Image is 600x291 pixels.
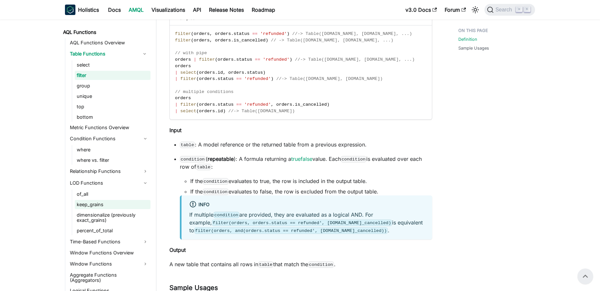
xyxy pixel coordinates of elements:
span: orders [215,31,231,36]
span: == [236,102,242,107]
span: == [236,76,242,81]
span: ) [223,109,226,114]
a: Window Functions [68,259,150,269]
kbd: K [524,7,530,12]
a: Window Functions Overview [68,248,150,257]
button: Scroll back to top [577,268,593,284]
span: ( [196,70,199,75]
a: AQL Functions Overview [68,38,150,47]
code: filter(orders, orders.status == refunded', [DOMAIN_NAME]_cancelled) [212,220,392,226]
a: Relationship Functions [68,166,150,176]
span: . [231,38,233,43]
span: ) [265,38,268,43]
span: , [271,102,274,107]
span: status [218,76,234,81]
span: status [218,102,234,107]
a: dimensionalize (previously exact_grains) [75,210,150,225]
span: 'refunded' [244,102,271,107]
span: orders [194,31,210,36]
li: If the evaluates to false, the row is excluded from the output table. [190,188,432,195]
span: . [244,70,247,75]
a: v3.0 Docs [402,5,441,15]
span: Search [494,7,516,13]
span: orders [228,70,244,75]
code: condition [341,156,367,162]
kbd: ⌘ [516,7,522,12]
a: Definition [458,36,477,42]
span: filter [180,76,196,81]
span: orders [175,57,191,62]
span: //-> Table([DOMAIN_NAME]) [228,109,295,114]
a: top [75,102,150,111]
span: ( [191,38,194,43]
span: ) [327,102,329,107]
span: ) [287,31,290,36]
code: table [196,164,211,170]
nav: Docs sidebar [58,20,156,291]
code: table [258,261,273,268]
li: If the evaluates to true, the row is included in the output table. [190,177,432,185]
span: filter [175,31,191,36]
span: //-> Table([DOMAIN_NAME], [DOMAIN_NAME]) [276,76,383,81]
span: == [252,31,258,36]
img: Holistics [65,5,75,15]
a: AQL Functions [61,28,150,37]
a: Table Functions [68,49,139,59]
button: Switch between dark and light mode (currently light mode) [470,5,481,15]
span: //-> Table([DOMAIN_NAME], [DOMAIN_NAME], ...) [295,57,415,62]
span: 'refunded' [263,57,290,62]
span: . [215,76,217,81]
a: LOD Functions [68,178,150,188]
strong: Input [169,127,182,133]
span: | [175,109,178,114]
code: condition [308,261,334,268]
span: | [175,70,178,75]
a: where [75,145,150,154]
code: filter(orders, and(orders.status == refunded', [DOMAIN_NAME]_cancelled)) [194,227,388,234]
span: ( [196,102,199,107]
button: Collapse sidebar category 'Table Functions' [139,49,150,59]
span: ) [290,57,292,62]
a: Forum [441,5,470,15]
code: condition [203,189,229,195]
span: orders [194,38,210,43]
b: Holistics [78,6,99,14]
span: orders [175,96,191,100]
span: . [215,109,217,114]
span: . [215,70,217,75]
p: ( ): A formula returning a value. Each is evaluated over each row of : [180,155,432,171]
span: select [180,70,196,75]
span: orders [199,70,215,75]
span: 'refunded' [244,76,271,81]
span: // -> Table([DOMAIN_NAME], [DOMAIN_NAME], ...) [271,38,393,43]
span: id [218,109,223,114]
a: where vs. filter [75,156,150,165]
span: orders [199,102,215,107]
code: condition [180,156,206,162]
a: Sample Usages [458,45,489,51]
span: status [234,31,250,36]
a: group [75,81,150,90]
p: If multiple are provided, they are evaluated as a logical AND. For example, is equivalent to . [189,211,424,234]
a: Docs [104,5,125,15]
a: select [75,60,150,69]
a: Release Notes [205,5,248,15]
span: filter [175,38,191,43]
span: select [180,109,196,114]
a: HolisticsHolistics [65,5,99,15]
span: is_cancelled [295,102,327,107]
span: . [292,102,295,107]
span: // with pipe [175,51,207,55]
a: percent_of_total [75,226,150,235]
span: ( [191,31,194,36]
span: ) [271,76,274,81]
p: : A model reference or the returned table from a previous expression. [180,141,432,148]
span: //-> Table([DOMAIN_NAME], [DOMAIN_NAME], ...) [292,31,412,36]
span: orders [218,57,234,62]
span: . [231,31,233,36]
a: Visualizations [148,5,189,15]
span: , [223,70,226,75]
span: . [215,102,217,107]
span: filter [199,57,215,62]
a: of_all [75,190,150,199]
